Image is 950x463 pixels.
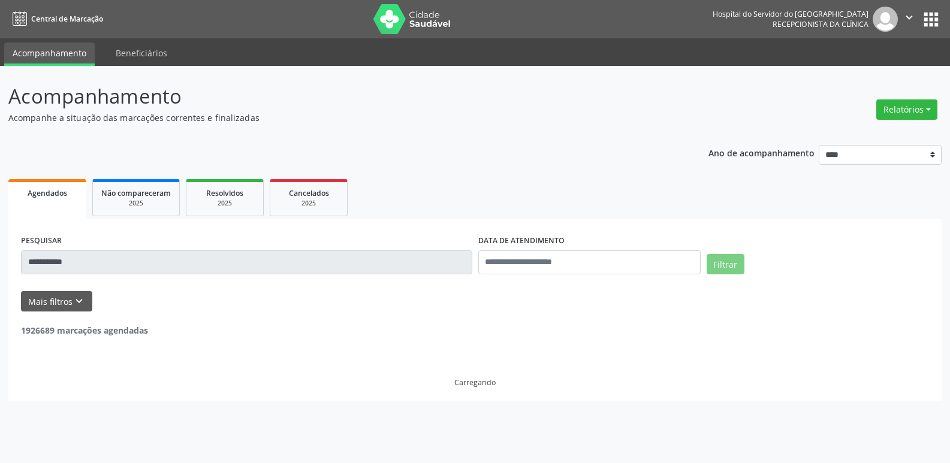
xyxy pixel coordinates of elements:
p: Acompanhe a situação das marcações correntes e finalizadas [8,111,662,124]
span: Cancelados [289,188,329,198]
div: 2025 [101,199,171,208]
span: Resolvidos [206,188,243,198]
a: Acompanhamento [4,43,95,66]
div: 2025 [195,199,255,208]
button: Filtrar [707,254,744,274]
label: DATA DE ATENDIMENTO [478,232,565,250]
label: PESQUISAR [21,232,62,250]
img: img [873,7,898,32]
p: Acompanhamento [8,81,662,111]
button:  [898,7,921,32]
button: Relatórios [876,99,937,120]
a: Beneficiários [107,43,176,63]
div: 2025 [279,199,339,208]
button: Mais filtroskeyboard_arrow_down [21,291,92,312]
span: Não compareceram [101,188,171,198]
i:  [903,11,916,24]
button: apps [921,9,942,30]
span: Recepcionista da clínica [773,19,868,29]
a: Central de Marcação [8,9,103,29]
p: Ano de acompanhamento [708,145,815,160]
span: Central de Marcação [31,14,103,24]
span: Agendados [28,188,67,198]
div: Carregando [454,377,496,388]
i: keyboard_arrow_down [73,295,86,308]
strong: 1926689 marcações agendadas [21,325,148,336]
div: Hospital do Servidor do [GEOGRAPHIC_DATA] [713,9,868,19]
